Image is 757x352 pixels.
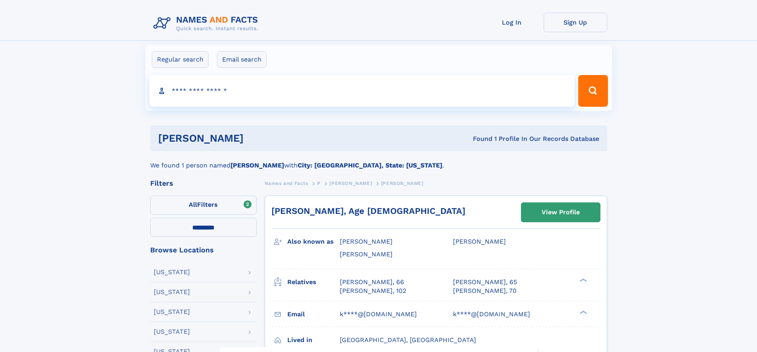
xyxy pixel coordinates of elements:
[329,181,372,186] span: [PERSON_NAME]
[453,238,506,245] span: [PERSON_NAME]
[340,287,406,295] a: [PERSON_NAME], 102
[154,309,190,315] div: [US_STATE]
[265,178,308,188] a: Names and Facts
[150,180,257,187] div: Filters
[154,269,190,275] div: [US_STATE]
[154,289,190,295] div: [US_STATE]
[189,201,197,208] span: All
[329,178,372,188] a: [PERSON_NAME]
[521,203,600,222] a: View Profile
[480,13,544,32] a: Log In
[340,336,476,344] span: [GEOGRAPHIC_DATA], [GEOGRAPHIC_DATA]
[150,13,265,34] img: Logo Names and Facts
[358,135,599,143] div: Found 1 Profile In Our Records Database
[152,51,209,68] label: Regular search
[287,333,340,347] h3: Lived in
[317,181,321,186] span: P
[578,75,608,107] button: Search Button
[340,250,393,258] span: [PERSON_NAME]
[298,162,442,169] b: City: [GEOGRAPHIC_DATA], State: [US_STATE]
[217,51,267,68] label: Email search
[150,196,257,215] label: Filters
[230,162,284,169] b: [PERSON_NAME]
[544,13,607,32] a: Sign Up
[453,278,517,287] a: [PERSON_NAME], 65
[340,278,404,287] a: [PERSON_NAME], 66
[287,308,340,321] h3: Email
[154,329,190,335] div: [US_STATE]
[340,238,393,245] span: [PERSON_NAME]
[149,75,575,107] input: search input
[578,277,587,283] div: ❯
[150,246,257,254] div: Browse Locations
[271,206,465,216] a: [PERSON_NAME], Age [DEMOGRAPHIC_DATA]
[150,151,607,170] div: We found 1 person named with .
[287,275,340,289] h3: Relatives
[381,181,424,186] span: [PERSON_NAME]
[317,178,321,188] a: P
[287,235,340,248] h3: Also known as
[158,133,358,143] h1: [PERSON_NAME]
[453,287,517,295] a: [PERSON_NAME], 70
[542,203,580,221] div: View Profile
[578,310,587,315] div: ❯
